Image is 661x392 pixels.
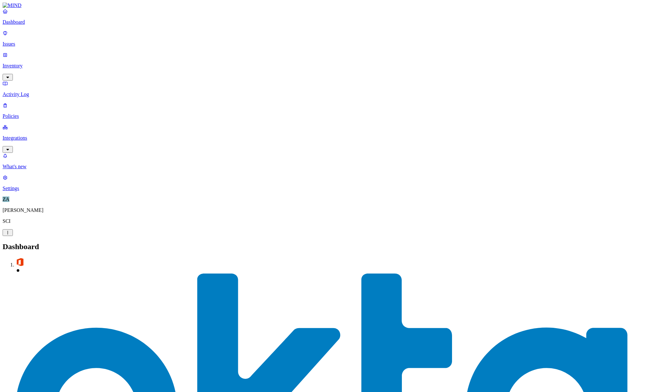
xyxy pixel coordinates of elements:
[3,81,658,97] a: Activity Log
[3,41,658,47] p: Issues
[3,30,658,47] a: Issues
[3,63,658,69] p: Inventory
[3,164,658,170] p: What's new
[3,52,658,80] a: Inventory
[3,153,658,170] a: What's new
[3,91,658,97] p: Activity Log
[3,3,22,8] img: MIND
[3,175,658,191] a: Settings
[3,3,658,8] a: MIND
[3,207,658,213] p: [PERSON_NAME]
[3,218,658,224] p: SCI
[3,102,658,119] a: Policies
[3,186,658,191] p: Settings
[3,124,658,152] a: Integrations
[3,113,658,119] p: Policies
[3,8,658,25] a: Dashboard
[15,257,24,266] img: svg%3e
[3,135,658,141] p: Integrations
[3,196,9,202] span: ZA
[3,19,658,25] p: Dashboard
[3,242,658,251] h2: Dashboard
